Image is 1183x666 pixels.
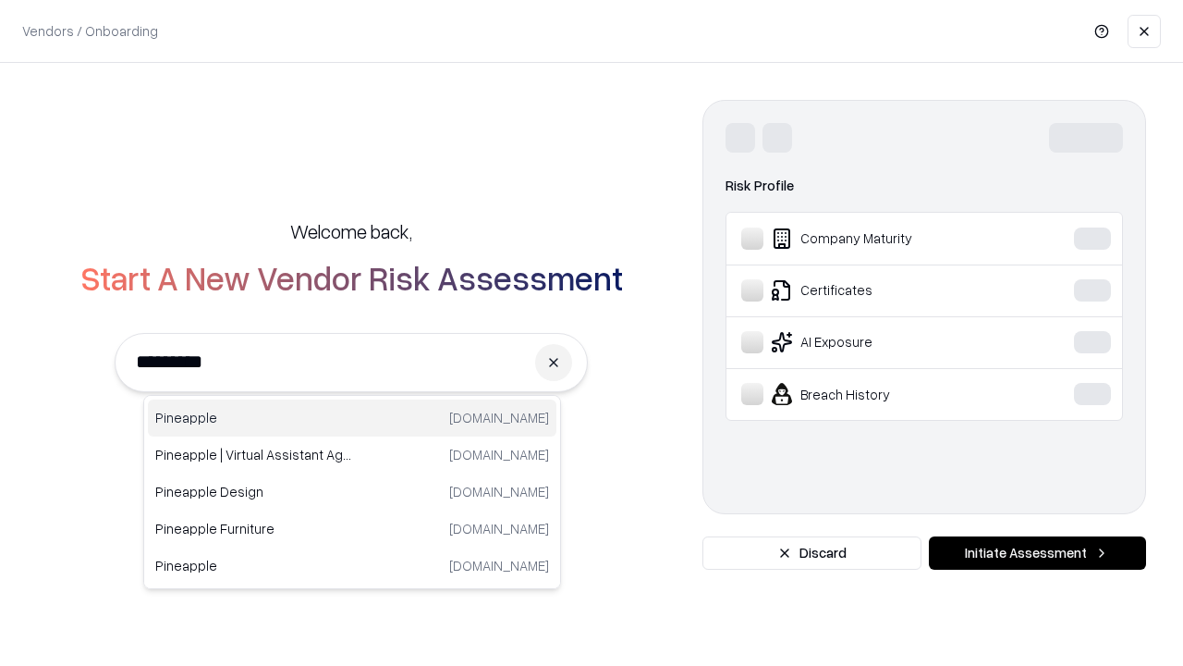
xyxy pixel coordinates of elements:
[22,21,158,41] p: Vendors / Onboarding
[449,408,549,427] p: [DOMAIN_NAME]
[929,536,1146,570] button: Initiate Assessment
[155,408,352,427] p: Pineapple
[155,519,352,538] p: Pineapple Furniture
[449,482,549,501] p: [DOMAIN_NAME]
[741,228,1018,250] div: Company Maturity
[702,536,921,570] button: Discard
[155,482,352,501] p: Pineapple Design
[155,445,352,464] p: Pineapple | Virtual Assistant Agency
[80,259,623,296] h2: Start A New Vendor Risk Assessment
[155,556,352,575] p: Pineapple
[449,445,549,464] p: [DOMAIN_NAME]
[449,556,549,575] p: [DOMAIN_NAME]
[741,279,1018,302] div: Certificates
[726,175,1123,197] div: Risk Profile
[741,383,1018,405] div: Breach History
[143,395,561,589] div: Suggestions
[449,519,549,538] p: [DOMAIN_NAME]
[741,331,1018,353] div: AI Exposure
[290,218,412,244] h5: Welcome back,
